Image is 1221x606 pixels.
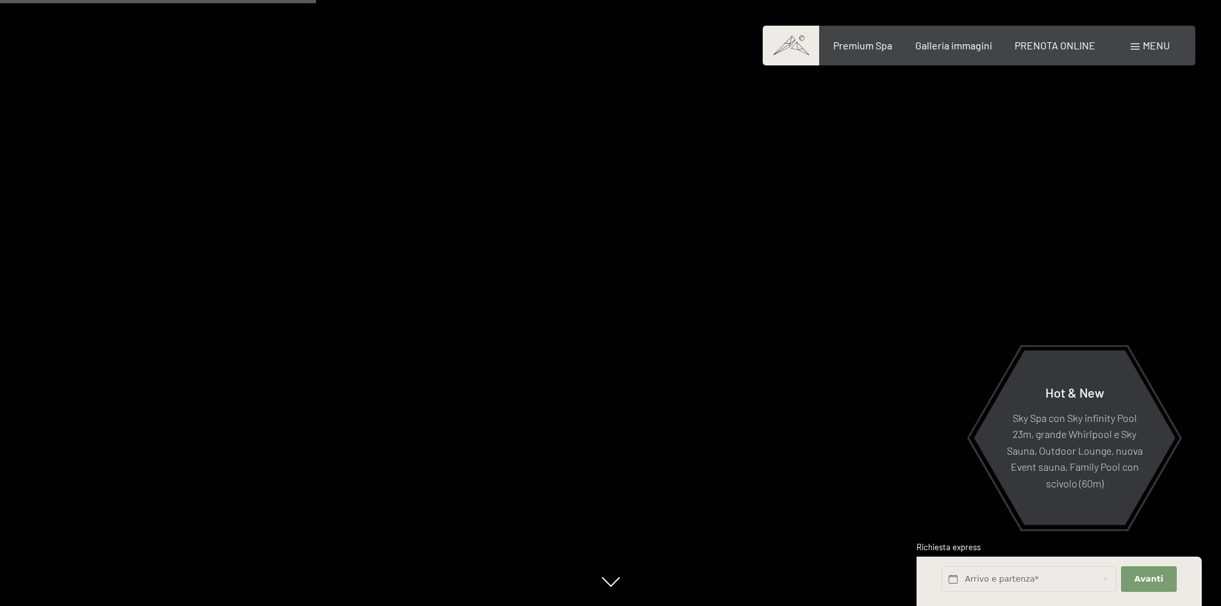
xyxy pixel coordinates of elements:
span: Richiesta express [917,542,981,552]
button: Avanti [1121,566,1176,593]
p: Sky Spa con Sky infinity Pool 23m, grande Whirlpool e Sky Sauna, Outdoor Lounge, nuova Event saun... [1005,409,1144,491]
a: Premium Spa [833,39,892,51]
a: Hot & New Sky Spa con Sky infinity Pool 23m, grande Whirlpool e Sky Sauna, Outdoor Lounge, nuova ... [973,349,1176,526]
a: Galleria immagini [915,39,992,51]
a: PRENOTA ONLINE [1015,39,1095,51]
span: Hot & New [1045,384,1104,400]
span: Avanti [1134,573,1163,585]
span: Menu [1143,39,1170,51]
